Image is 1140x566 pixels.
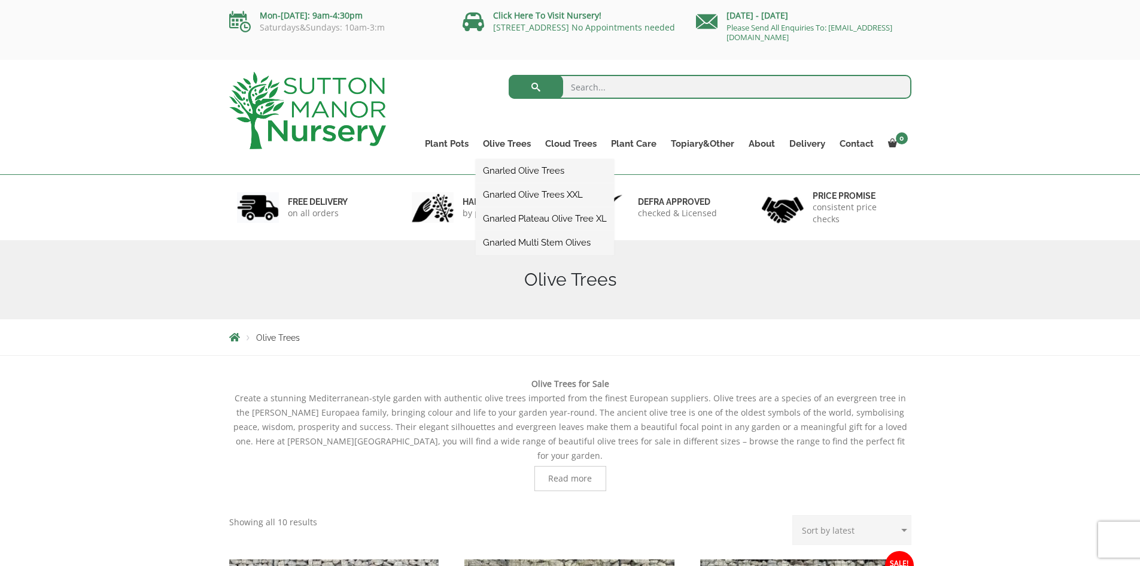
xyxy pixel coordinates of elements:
a: [STREET_ADDRESS] No Appointments needed [493,22,675,33]
a: Delivery [782,135,832,152]
p: consistent price checks [813,201,904,225]
h6: FREE DELIVERY [288,196,348,207]
a: Topiary&Other [664,135,741,152]
p: on all orders [288,207,348,219]
p: checked & Licensed [638,207,717,219]
a: 0 [881,135,911,152]
h6: Price promise [813,190,904,201]
nav: Breadcrumbs [229,332,911,342]
span: Read more [548,474,592,483]
a: Gnarled Olive Trees XXL [476,186,614,204]
img: 2.jpg [412,192,454,223]
p: Mon-[DATE]: 9am-4:30pm [229,8,445,23]
a: Cloud Trees [538,135,604,152]
span: 0 [896,132,908,144]
b: Olive Trees for Sale [531,378,609,389]
a: About [741,135,782,152]
a: Plant Care [604,135,664,152]
a: Contact [832,135,881,152]
p: [DATE] - [DATE] [696,8,911,23]
a: Plant Pots [418,135,476,152]
select: Shop order [792,515,911,545]
span: Olive Trees [256,333,300,343]
input: Search... [509,75,911,99]
img: 1.jpg [237,192,279,223]
h6: Defra approved [638,196,717,207]
p: Saturdays&Sundays: 10am-3:m [229,23,445,32]
h6: hand picked [463,196,528,207]
div: Create a stunning Mediterranean-style garden with authentic olive trees imported from the finest ... [229,377,911,491]
img: logo [229,72,386,149]
a: Gnarled Olive Trees [476,162,614,180]
img: 4.jpg [762,189,804,226]
a: Please Send All Enquiries To: [EMAIL_ADDRESS][DOMAIN_NAME] [726,22,892,43]
a: Gnarled Multi Stem Olives [476,234,614,252]
h1: Olive Trees [229,269,911,290]
a: Click Here To Visit Nursery! [493,10,601,21]
a: Gnarled Plateau Olive Tree XL [476,210,614,228]
p: Showing all 10 results [229,515,317,529]
a: Olive Trees [476,135,538,152]
p: by professionals [463,207,528,219]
